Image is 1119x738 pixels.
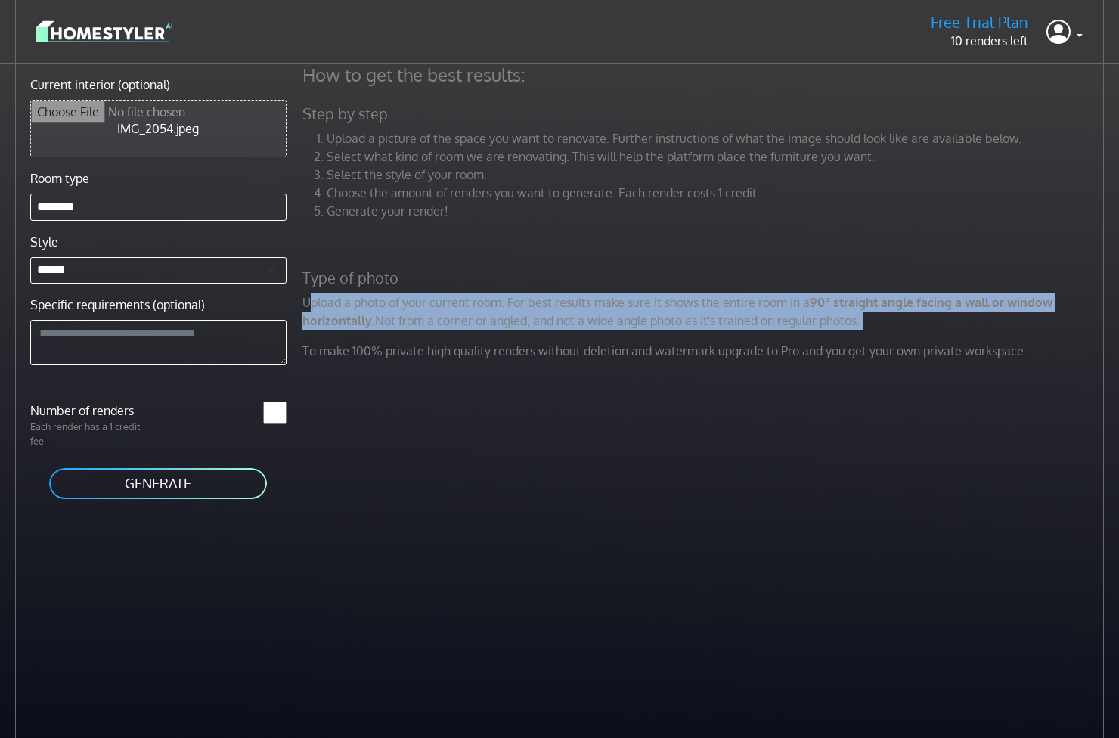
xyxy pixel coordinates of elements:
[327,147,1108,166] li: Select what kind of room we are renovating. This will help the platform place the furniture you w...
[327,166,1108,184] li: Select the style of your room.
[293,342,1117,360] p: To make 100% private high quality renders without deletion and watermark upgrade to Pro and you g...
[931,13,1028,32] h5: Free Trial Plan
[293,293,1117,330] p: Upload a photo of your current room. For best results make sure it shows the entire room in a Not...
[21,402,158,420] label: Number of renders
[30,169,89,188] label: Room type
[21,420,158,448] p: Each render has a 1 credit fee
[293,268,1117,287] h5: Type of photo
[48,467,268,501] button: GENERATE
[30,233,58,251] label: Style
[327,184,1108,202] li: Choose the amount of renders you want to generate. Each render costs 1 credit.
[931,32,1028,50] p: 10 renders left
[293,64,1117,86] h4: How to get the best results:
[293,104,1117,123] h5: Step by step
[36,18,172,45] img: logo-3de290ba35641baa71223ecac5eacb59cb85b4c7fdf211dc9aaecaaee71ea2f8.svg
[30,296,205,314] label: Specific requirements (optional)
[302,295,1052,328] strong: 90° straight angle facing a wall or window horizontally.
[30,76,170,94] label: Current interior (optional)
[327,202,1108,220] li: Generate your render!
[327,129,1108,147] li: Upload a picture of the space you want to renovate. Further instructions of what the image should...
